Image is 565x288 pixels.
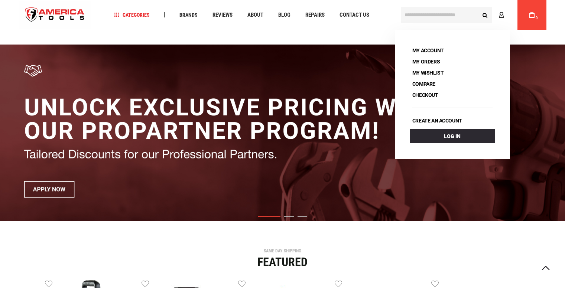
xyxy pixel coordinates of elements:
a: Checkout [410,90,441,100]
a: Contact Us [336,10,373,20]
span: Blog [278,12,290,18]
span: About [247,12,263,18]
div: Featured [17,256,548,268]
a: Categories [111,10,153,20]
span: Repairs [305,12,325,18]
a: My Orders [410,56,442,67]
img: America Tools [19,1,91,29]
span: Contact Us [340,12,369,18]
span: Brands [179,12,198,17]
button: Search [478,8,492,22]
a: Reviews [209,10,236,20]
a: Log In [410,129,495,143]
div: SAME DAY SHIPPING [17,249,548,253]
a: My Account [410,45,447,56]
span: Reviews [212,12,233,18]
a: About [244,10,267,20]
span: Categories [114,12,150,17]
a: Create an account [410,115,465,126]
a: store logo [19,1,91,29]
a: Repairs [302,10,328,20]
a: Blog [275,10,294,20]
a: My Wishlist [410,68,446,78]
a: Compare [410,79,438,89]
a: Brands [176,10,201,20]
span: 0 [536,16,538,20]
